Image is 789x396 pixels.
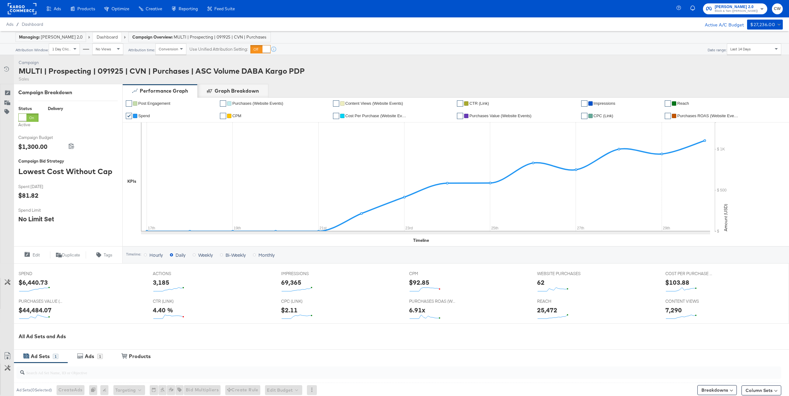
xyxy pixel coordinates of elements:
span: Impressions [594,101,615,106]
div: $2.11 [281,306,298,315]
label: Use Unified Attribution Setting: [189,46,248,52]
div: 1 [53,354,58,359]
span: Creative [146,6,162,11]
div: Performance Graph [140,87,188,94]
span: Weekly [198,252,213,258]
span: Tags [104,252,112,258]
span: SPEND [19,271,65,277]
a: ✔ [581,113,587,119]
span: No Views [96,47,111,51]
div: 69,365 [281,278,301,287]
a: ✔ [220,113,226,119]
div: 3,185 [153,278,169,287]
div: $6,440.73 [19,278,48,287]
a: ✔ [333,100,339,107]
div: 25,472 [537,306,557,315]
span: CPM [409,271,456,277]
label: Active [18,122,39,128]
div: $81.82 [18,191,39,200]
div: Ad Sets [31,353,50,360]
a: ✔ [457,113,463,119]
span: CONTENT VIEWS [665,298,712,304]
span: Optimize [112,6,129,11]
span: 1 Day Clicks [52,47,72,51]
div: $27,236.00 [750,21,775,29]
div: Date range: [707,48,727,52]
span: Edit [33,252,40,258]
div: 1 [97,354,103,359]
a: ✔ [126,113,132,119]
span: WEBSITE PURCHASES [537,271,584,277]
span: Block & Tam ([PERSON_NAME]) [715,9,758,14]
div: Timeline: [126,252,141,256]
a: Dashboard [97,34,118,40]
div: KPIs [127,178,136,184]
div: [PERSON_NAME] 2.0 [19,34,83,40]
span: PURCHASES ROAS (WEBSITE EVENTS) [409,298,456,304]
span: Content Views (Website Events) [345,101,403,106]
span: Hourly [149,252,163,258]
div: 0 [89,385,100,395]
span: Reach [677,101,689,106]
a: ✔ [665,100,671,107]
span: COST PER PURCHASE (WEBSITE EVENTS) [665,271,712,277]
div: $103.88 [665,278,689,287]
span: Products [77,6,95,11]
span: MULTI | Prospecting | 091925 | CVN | Purchases | ASC Volume DABA Kargo PDP [174,34,267,40]
div: Delivery [48,106,63,112]
span: CTR (Link) [469,101,489,106]
span: Post Engagement [138,101,170,106]
div: Campaign [19,60,305,66]
span: Purchases Value (Website Events) [469,113,531,118]
span: CW [774,5,780,12]
span: CPC (LINK) [281,298,328,304]
div: Attribution time: [128,48,155,52]
span: Spent [DATE] [18,184,65,190]
span: CPC (Link) [594,113,613,118]
div: Campaign Breakdown [18,89,118,96]
a: ✔ [333,113,339,119]
a: ✔ [457,100,463,107]
span: / [13,22,22,27]
strong: Campaign Overview: [132,35,173,39]
a: ✔ [126,100,132,107]
div: Products [129,353,151,360]
span: Duplicate [62,252,80,258]
div: Lowest Cost Without Cap [18,166,118,177]
text: Amount (USD) [723,204,728,231]
span: Spend Limit [18,207,65,213]
span: Feed Suite [214,6,235,11]
span: PURCHASES VALUE (WEBSITE EVENTS) [19,298,65,304]
div: Active A/C Budget [698,20,744,29]
span: REACH [537,298,584,304]
span: Ads [54,6,61,11]
button: Edit [14,251,50,259]
button: Column Sets [741,385,781,395]
span: IMPRESSIONS [281,271,328,277]
input: Search Ad Set Name, ID or Objective [25,364,709,376]
div: Sales [19,76,305,82]
a: ✔ [220,100,226,107]
div: All Ad Sets and Ads [19,333,789,340]
button: Breakdowns [697,385,737,395]
div: Timeline [413,237,429,243]
strong: Managing: [19,35,40,39]
span: CTR (LINK) [153,298,199,304]
div: 4.40 % [153,306,173,315]
div: Attribution Window: [15,48,49,52]
div: $44,484.07 [19,306,52,315]
div: No Limit Set [18,214,54,223]
span: Reporting [179,6,198,11]
button: [PERSON_NAME] 2.0Block & Tam ([PERSON_NAME]) [703,3,767,14]
div: Ad Sets ( 0 Selected) [16,387,52,393]
div: $1,300.00 [18,142,48,151]
span: Daily [176,252,185,258]
div: MULTI | Prospecting | 091925 | CVN | Purchases | ASC Volume DABA Kargo PDP [19,66,305,76]
div: Status [18,106,39,112]
span: Purchases (Website Events) [232,101,283,106]
button: $27,236.00 [747,20,783,30]
span: Monthly [258,252,275,258]
a: Dashboard [22,22,43,27]
a: ✔ [581,100,587,107]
